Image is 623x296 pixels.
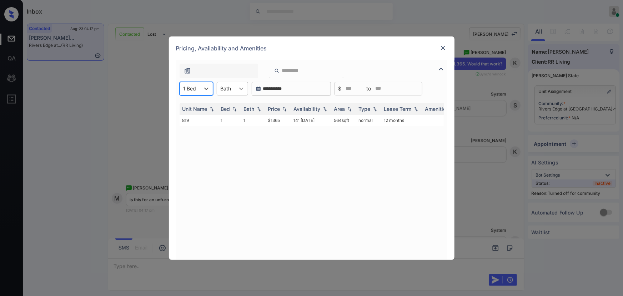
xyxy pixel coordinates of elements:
div: Price [268,106,280,112]
td: 1 [218,115,241,126]
div: Lease Term [384,106,412,112]
img: icon-zuma [274,68,280,74]
div: Amenities [425,106,449,112]
td: normal [356,115,381,126]
img: sorting [346,106,353,111]
img: sorting [371,106,378,111]
img: icon-zuma [184,67,191,74]
img: sorting [231,106,238,111]
span: to [367,85,371,93]
td: 14' [DATE] [291,115,331,126]
img: sorting [321,106,328,111]
div: Type [359,106,371,112]
td: $1365 [265,115,291,126]
img: sorting [255,106,262,111]
img: sorting [412,106,419,111]
div: Area [334,106,345,112]
td: 819 [180,115,218,126]
div: Pricing, Availability and Amenities [169,36,454,60]
td: 564 sqft [331,115,356,126]
td: 1 [241,115,265,126]
img: sorting [281,106,288,111]
img: sorting [208,106,215,111]
div: Bed [221,106,230,112]
img: icon-zuma [437,65,446,73]
div: Bath [244,106,255,112]
div: Unit Name [182,106,207,112]
td: 12 months [381,115,422,126]
span: $ [338,85,342,93]
div: Availability [294,106,321,112]
img: close [439,44,447,51]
